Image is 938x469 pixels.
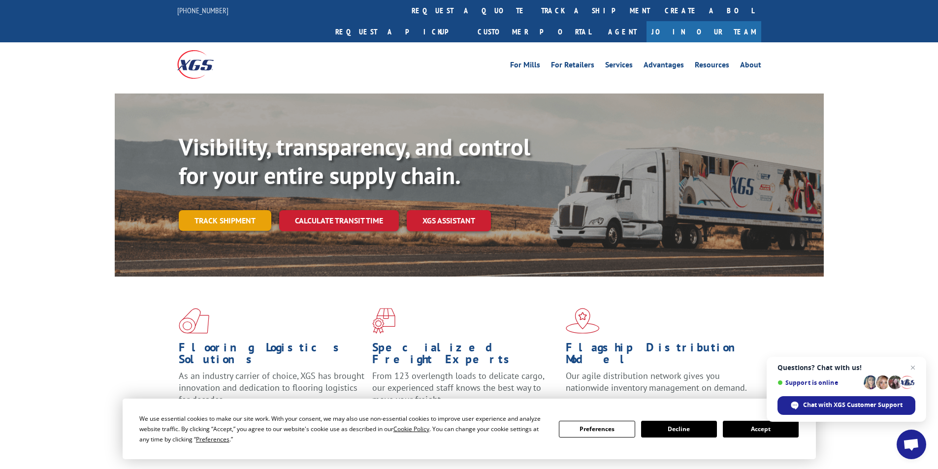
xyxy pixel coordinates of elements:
div: We use essential cookies to make our site work. With your consent, we may also use non-essential ... [139,413,547,444]
a: Customer Portal [470,21,598,42]
h1: Flagship Distribution Model [566,342,752,370]
a: Calculate transit time [279,210,399,231]
a: Join Our Team [647,21,761,42]
a: Resources [695,61,729,72]
div: Cookie Consent Prompt [123,399,816,459]
img: xgs-icon-focused-on-flooring-red [372,308,395,334]
img: xgs-icon-total-supply-chain-intelligence-red [179,308,209,334]
h1: Specialized Freight Experts [372,342,558,370]
a: XGS ASSISTANT [407,210,491,231]
span: As an industry carrier of choice, XGS has brought innovation and dedication to flooring logistics... [179,370,364,405]
a: About [740,61,761,72]
span: Cookie Policy [393,425,429,433]
button: Accept [723,421,799,438]
span: Support is online [777,379,860,386]
a: Open chat [897,430,926,459]
a: Track shipment [179,210,271,231]
span: Questions? Chat with us! [777,364,915,372]
a: Agent [598,21,647,42]
a: Request a pickup [328,21,470,42]
h1: Flooring Logistics Solutions [179,342,365,370]
a: For Mills [510,61,540,72]
b: Visibility, transparency, and control for your entire supply chain. [179,131,530,190]
span: Our agile distribution network gives you nationwide inventory management on demand. [566,370,747,393]
a: [PHONE_NUMBER] [177,5,228,15]
a: For Retailers [551,61,594,72]
button: Decline [641,421,717,438]
img: xgs-icon-flagship-distribution-model-red [566,308,600,334]
a: Services [605,61,633,72]
p: From 123 overlength loads to delicate cargo, our experienced staff knows the best way to move you... [372,370,558,414]
button: Preferences [559,421,635,438]
span: Preferences [196,435,229,443]
span: Chat with XGS Customer Support [803,401,903,409]
a: Advantages [644,61,684,72]
span: Chat with XGS Customer Support [777,396,915,415]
